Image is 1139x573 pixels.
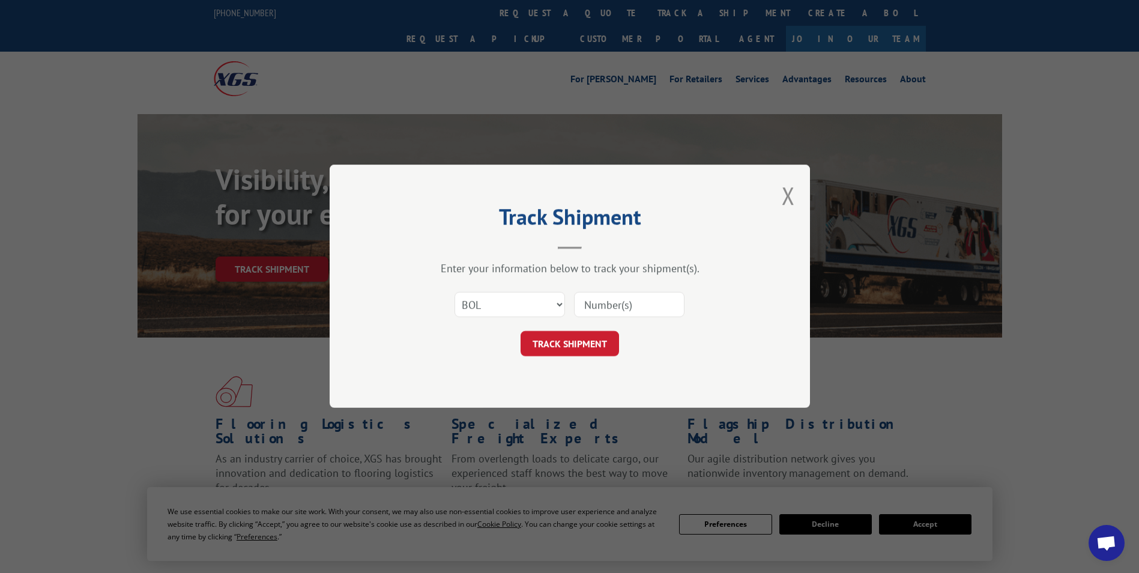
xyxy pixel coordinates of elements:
[782,180,795,211] button: Close modal
[521,332,619,357] button: TRACK SHIPMENT
[390,208,750,231] h2: Track Shipment
[574,293,684,318] input: Number(s)
[390,262,750,276] div: Enter your information below to track your shipment(s).
[1089,525,1125,561] div: Open chat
